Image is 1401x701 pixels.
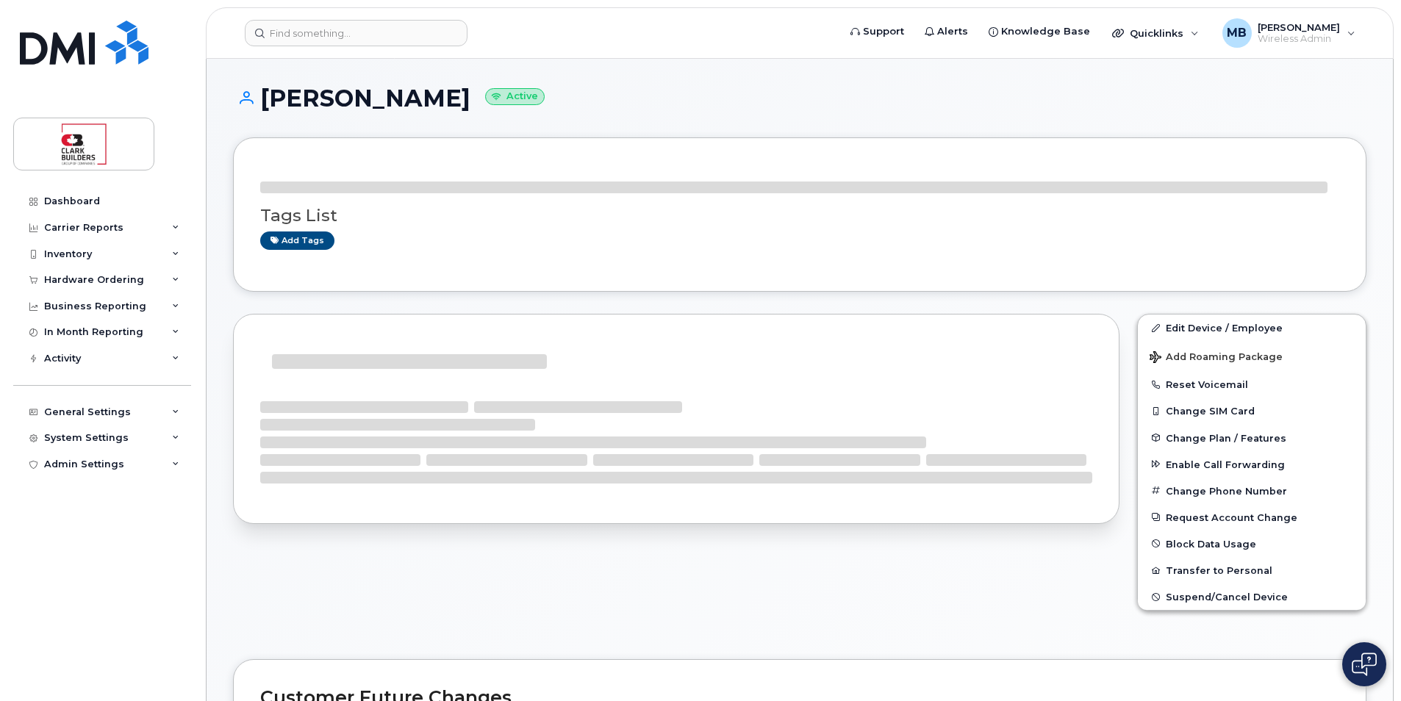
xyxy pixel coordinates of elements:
button: Reset Voicemail [1138,371,1366,398]
button: Transfer to Personal [1138,557,1366,583]
a: Edit Device / Employee [1138,314,1366,341]
button: Enable Call Forwarding [1138,451,1366,478]
span: Suspend/Cancel Device [1166,592,1288,603]
button: Suspend/Cancel Device [1138,583,1366,610]
h1: [PERSON_NAME] [233,85,1366,111]
button: Block Data Usage [1138,531,1366,557]
span: Change Plan / Features [1166,432,1286,443]
span: Add Roaming Package [1150,351,1283,365]
h3: Tags List [260,206,1339,225]
small: Active [485,88,545,105]
button: Request Account Change [1138,504,1366,531]
button: Change SIM Card [1138,398,1366,424]
span: Enable Call Forwarding [1166,459,1285,470]
button: Change Plan / Features [1138,425,1366,451]
button: Change Phone Number [1138,478,1366,504]
a: Add tags [260,231,334,250]
button: Add Roaming Package [1138,341,1366,371]
img: Open chat [1352,653,1377,676]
